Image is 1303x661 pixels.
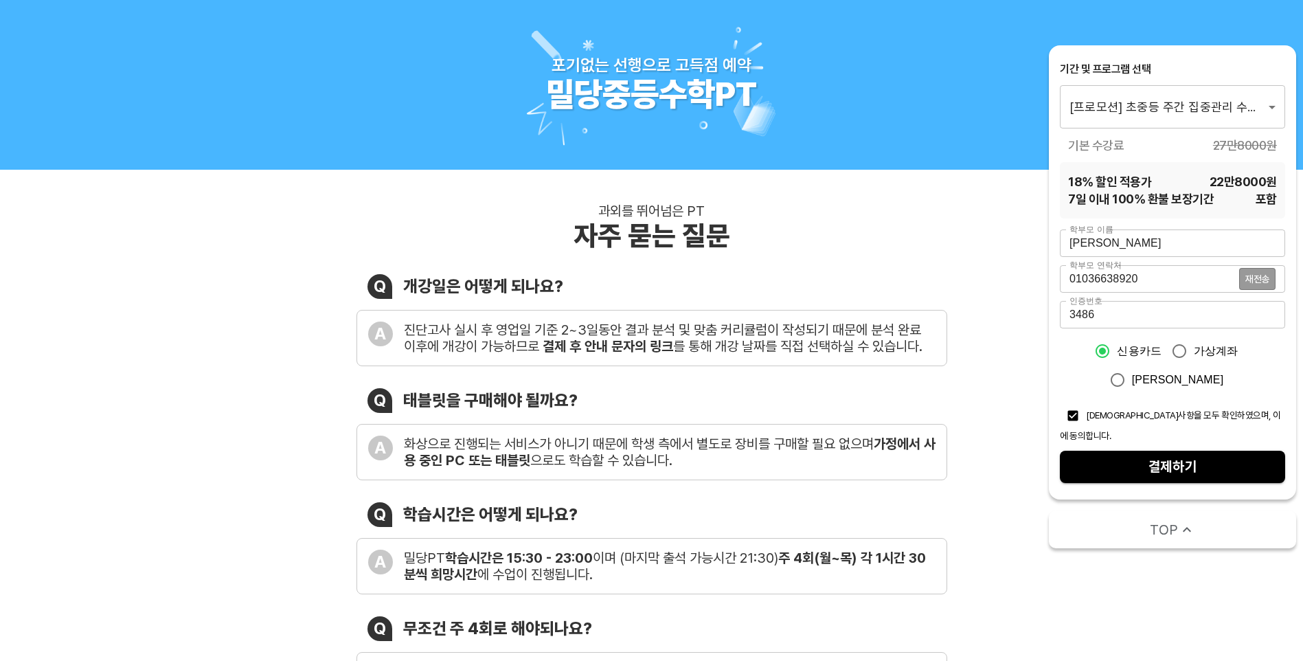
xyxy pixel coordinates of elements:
div: 밀당중등수학PT [546,75,757,115]
span: 7 일 이내 100% 환불 보장기간 [1068,190,1214,208]
span: [PERSON_NAME] [1132,372,1224,388]
span: 가상계좌 [1194,343,1238,359]
div: [프로모션] 초중등 주간 집중관리 수학 4주(약 1개월) 프로그램 [1060,85,1285,128]
div: Q [367,274,392,299]
b: 학습시간은 15:30 - 23:00 [445,550,593,566]
button: 재전송 [1239,268,1276,290]
span: 재전송 [1245,274,1269,284]
b: 결제 후 안내 문자의 링크 [543,338,673,355]
div: 밀당PT 이며 (마지막 출석 가능시간 21:30) 에 수업이 진행됩니다. [404,550,936,583]
b: 가정에서 사용 중인 PC 또는 태블릿 [404,436,936,469]
span: 22만8000 원 [1210,173,1277,190]
div: 개강일은 어떻게 되나요? [403,276,563,296]
span: TOP [1150,520,1178,539]
div: 무조건 주 4회로 해야되나요? [403,618,592,638]
div: 진단고사 실시 후 영업일 기준 2~3일동안 결과 분석 및 맞춤 커리큘럼이 작성되기 때문에 분석 완료 이후에 개강이 가능하므로 를 통해 개강 날짜를 직접 선택하실 수 있습니다. [404,322,936,355]
input: 학부모 이름을 입력해주세요 [1060,229,1285,257]
span: 결제하기 [1071,455,1274,479]
span: 기본 수강료 [1068,137,1124,154]
div: A [368,436,393,460]
span: 포함 [1256,190,1277,208]
button: TOP [1049,511,1296,548]
div: 태블릿을 구매해야 될까요? [403,390,578,410]
span: [DEMOGRAPHIC_DATA]사항을 모두 확인하였으며, 이에 동의합니다. [1060,410,1281,441]
div: 기간 및 프로그램 선택 [1060,62,1285,77]
div: A [368,550,393,574]
div: 포기없는 선행으로 고득점 예약 [552,55,751,75]
span: 신용카드 [1117,343,1162,359]
div: 자주 묻는 질문 [574,219,730,252]
input: 학부모 연락처를 입력해주세요 [1060,265,1239,293]
span: 18 % 할인 적용가 [1068,173,1151,190]
span: 27만8000 원 [1213,137,1277,154]
div: 과외를 뛰어넘은 PT [598,203,705,219]
div: A [368,322,393,346]
div: Q [367,502,392,527]
b: 주 4회(월~목) 각 1시간 30분씩 희망시간 [404,550,926,583]
div: Q [367,388,392,413]
div: 학습시간은 어떻게 되나요? [403,504,578,524]
button: 결제하기 [1060,451,1285,483]
div: Q [367,616,392,641]
div: 화상으로 진행되는 서비스가 아니기 때문에 학생 측에서 별도로 장비를 구매할 필요 없으며 으로도 학습할 수 있습니다. [404,436,936,469]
